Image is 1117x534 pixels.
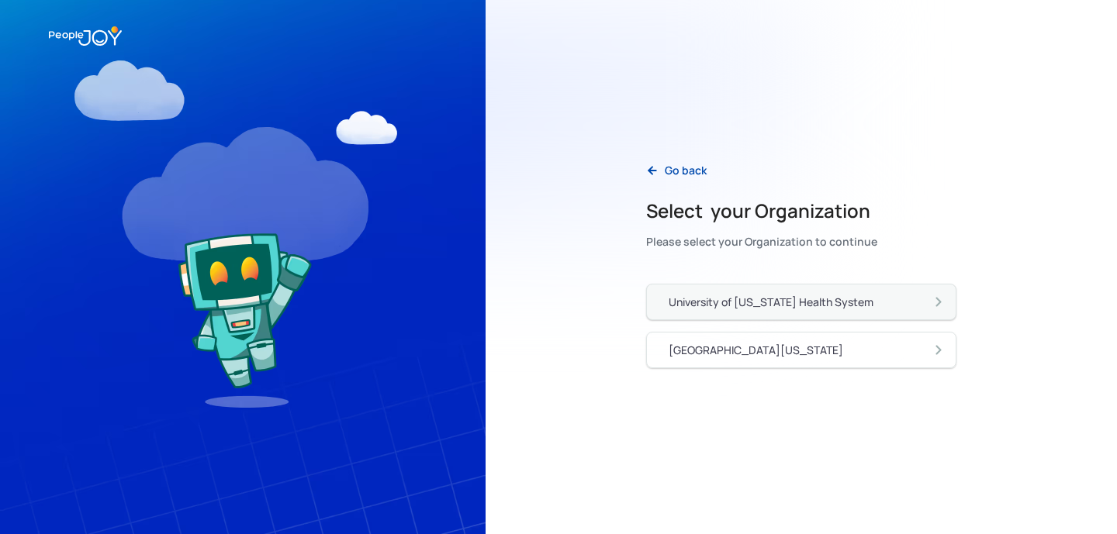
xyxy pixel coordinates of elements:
[646,332,956,368] a: [GEOGRAPHIC_DATA][US_STATE]
[669,295,873,310] div: University of [US_STATE] Health System
[646,198,877,223] h2: Select your Organization
[646,231,877,253] div: Please select your Organization to continue
[646,284,956,320] a: University of [US_STATE] Health System
[669,343,843,358] div: [GEOGRAPHIC_DATA][US_STATE]
[665,163,707,178] div: Go back
[634,154,719,186] a: Go back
